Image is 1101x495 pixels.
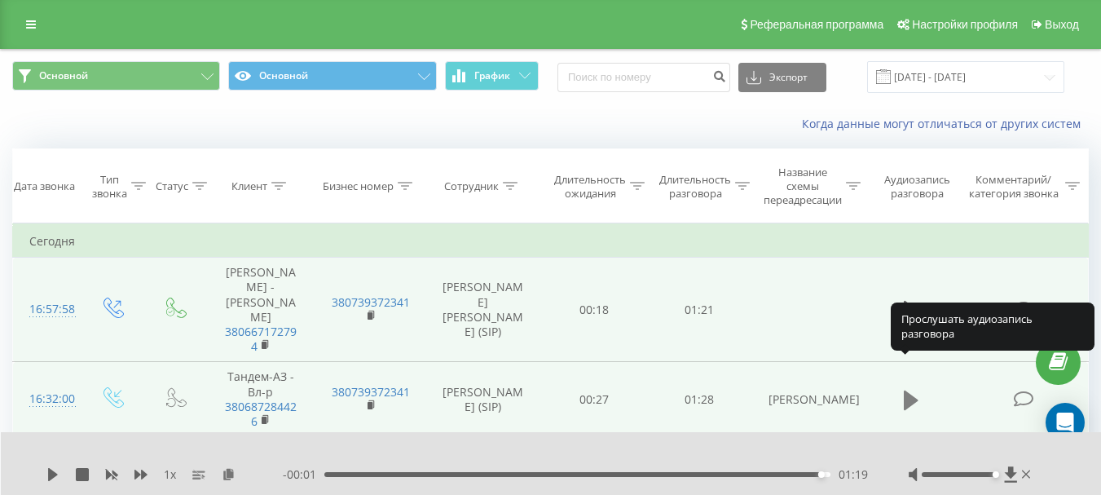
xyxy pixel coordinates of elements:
button: Основной [228,61,436,91]
div: Дата звонка [14,179,75,193]
td: [PERSON_NAME] - [PERSON_NAME] [206,258,315,362]
td: 01:28 [647,362,752,437]
button: Экспорт [738,63,826,92]
td: 01:21 [647,258,752,362]
div: Аудиозапись разговора [876,173,958,201]
span: Выход [1045,18,1079,31]
a: Когда данные могут отличаться от других систем [802,116,1089,131]
td: Сегодня [13,225,1089,258]
span: 1 x [164,466,176,483]
input: Поиск по номеру [557,63,730,92]
td: [PERSON_NAME] [752,362,861,437]
a: 380667172794 [225,324,297,354]
td: [PERSON_NAME] (SIP) [425,362,542,437]
div: Open Intercom Messenger [1046,403,1085,442]
a: 380739372341 [332,384,410,400]
button: Основной [12,61,220,91]
span: График [474,70,510,82]
div: Статус [156,179,188,193]
div: Тип звонка [92,173,127,201]
td: 00:18 [542,258,647,362]
div: Прослушать аудиозапись разговора [891,303,1094,351]
div: Длительность ожидания [554,173,626,201]
span: Настройки профиля [912,18,1018,31]
span: 01:19 [839,466,868,483]
div: Accessibility label [818,471,825,478]
div: Клиент [231,179,267,193]
span: - 00:01 [283,466,324,483]
span: Основной [39,69,88,82]
div: Длительность разговора [659,173,731,201]
span: Реферальная программа [750,18,883,31]
div: Название схемы переадресации [764,166,842,207]
td: 00:27 [542,362,647,437]
td: Тандем-АЗ - Вл-р [206,362,315,437]
td: [PERSON_NAME] [PERSON_NAME] (SIP) [425,258,542,362]
div: Accessibility label [993,471,999,478]
div: 16:57:58 [29,294,64,325]
button: График [445,61,539,91]
div: Бизнес номер [323,179,394,193]
div: 16:32:00 [29,383,64,415]
a: 380687284426 [225,399,297,429]
div: Сотрудник [444,179,499,193]
a: 380739372341 [332,294,410,310]
div: Комментарий/категория звонка [966,173,1061,201]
